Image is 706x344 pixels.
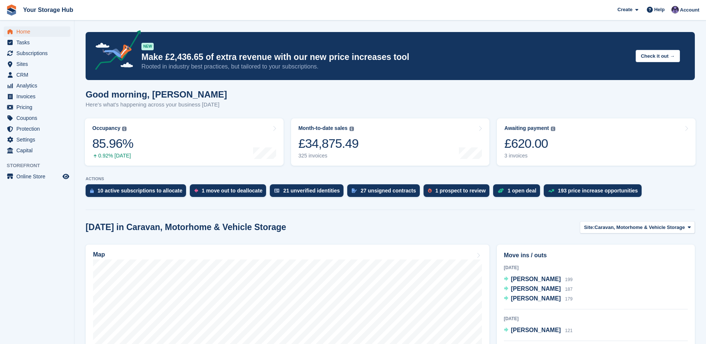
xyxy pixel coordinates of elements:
h2: Map [93,251,105,258]
a: menu [4,91,70,102]
span: Analytics [16,80,61,91]
span: [PERSON_NAME] [511,276,561,282]
a: [PERSON_NAME] 121 [504,326,573,335]
div: 0.92% [DATE] [92,153,133,159]
img: icon-info-grey-7440780725fd019a000dd9b08b2336e03edf1995a4989e88bcd33f0948082b44.svg [551,127,555,131]
div: 1 open deal [508,188,536,194]
span: Help [654,6,665,13]
span: Pricing [16,102,61,112]
p: Rooted in industry best practices, but tailored to your subscriptions. [141,63,630,71]
img: Liam Beddard [671,6,679,13]
a: [PERSON_NAME] 179 [504,294,573,304]
span: [PERSON_NAME] [511,327,561,333]
span: [PERSON_NAME] [511,286,561,292]
p: Here's what's happening across your business [DATE] [86,101,227,109]
div: 1 prospect to review [435,188,486,194]
span: Capital [16,145,61,156]
span: Invoices [16,91,61,102]
a: menu [4,59,70,69]
a: [PERSON_NAME] 199 [504,275,573,284]
span: Account [680,6,699,14]
h2: [DATE] in Caravan, Motorhome & Vehicle Storage [86,222,286,232]
a: menu [4,134,70,145]
span: Online Store [16,171,61,182]
a: menu [4,113,70,123]
a: menu [4,70,70,80]
img: contract_signature_icon-13c848040528278c33f63329250d36e43548de30e8caae1d1a13099fd9432cc5.svg [352,188,357,193]
a: Occupancy 85.96% 0.92% [DATE] [85,118,284,166]
div: £34,875.49 [298,136,359,151]
span: 199 [565,277,572,282]
a: 1 open deal [493,184,544,201]
div: £620.00 [504,136,555,151]
div: Awaiting payment [504,125,549,131]
span: Coupons [16,113,61,123]
div: [DATE] [504,264,688,271]
h2: Move ins / outs [504,251,688,260]
img: prospect-51fa495bee0391a8d652442698ab0144808aea92771e9ea1ae160a38d050c398.svg [428,188,432,193]
div: 21 unverified identities [283,188,340,194]
a: 1 move out to deallocate [190,184,270,201]
span: Storefront [7,162,74,169]
img: active_subscription_to_allocate_icon-d502201f5373d7db506a760aba3b589e785aa758c864c3986d89f69b8ff3... [90,188,94,193]
div: 325 invoices [298,153,359,159]
img: icon-info-grey-7440780725fd019a000dd9b08b2336e03edf1995a4989e88bcd33f0948082b44.svg [349,127,354,131]
div: Month-to-date sales [298,125,348,131]
h1: Good morning, [PERSON_NAME] [86,89,227,99]
a: menu [4,26,70,37]
a: menu [4,145,70,156]
a: menu [4,102,70,112]
a: Awaiting payment £620.00 3 invoices [497,118,696,166]
span: Sites [16,59,61,69]
img: move_outs_to_deallocate_icon-f764333ba52eb49d3ac5e1228854f67142a1ed5810a6f6cc68b1a99e826820c5.svg [194,188,198,193]
button: Site: Caravan, Motorhome & Vehicle Storage [580,221,695,233]
div: 85.96% [92,136,133,151]
a: 21 unverified identities [270,184,347,201]
a: 1 prospect to review [424,184,493,201]
div: 1 move out to deallocate [202,188,262,194]
div: 193 price increase opportunities [558,188,638,194]
span: Create [617,6,632,13]
img: stora-icon-8386f47178a22dfd0bd8f6a31ec36ba5ce8667c1dd55bd0f319d3a0aa187defe.svg [6,4,17,16]
div: 3 invoices [504,153,555,159]
span: Settings [16,134,61,145]
span: Home [16,26,61,37]
img: verify_identity-adf6edd0f0f0b5bbfe63781bf79b02c33cf7c696d77639b501bdc392416b5a36.svg [274,188,279,193]
span: 121 [565,328,572,333]
a: menu [4,124,70,134]
div: Occupancy [92,125,120,131]
button: Check it out → [636,50,680,62]
span: 179 [565,296,572,302]
a: menu [4,37,70,48]
span: 187 [565,287,572,292]
a: Your Storage Hub [20,4,76,16]
img: deal-1b604bf984904fb50ccaf53a9ad4b4a5d6e5aea283cecdc64d6e3604feb123c2.svg [498,188,504,193]
span: Site: [584,224,594,231]
a: [PERSON_NAME] 187 [504,284,573,294]
div: 27 unsigned contracts [361,188,416,194]
img: price-adjustments-announcement-icon-8257ccfd72463d97f412b2fc003d46551f7dbcb40ab6d574587a9cd5c0d94... [89,30,141,73]
div: NEW [141,43,154,50]
span: Subscriptions [16,48,61,58]
a: menu [4,48,70,58]
img: icon-info-grey-7440780725fd019a000dd9b08b2336e03edf1995a4989e88bcd33f0948082b44.svg [122,127,127,131]
a: 27 unsigned contracts [347,184,424,201]
a: 193 price increase opportunities [544,184,645,201]
p: ACTIONS [86,176,695,181]
div: [DATE] [504,315,688,322]
a: menu [4,171,70,182]
div: 10 active subscriptions to allocate [98,188,182,194]
span: Caravan, Motorhome & Vehicle Storage [595,224,685,231]
a: Month-to-date sales £34,875.49 325 invoices [291,118,490,166]
p: Make £2,436.65 of extra revenue with our new price increases tool [141,52,630,63]
img: price_increase_opportunities-93ffe204e8149a01c8c9dc8f82e8f89637d9d84a8eef4429ea346261dce0b2c0.svg [548,189,554,192]
a: 10 active subscriptions to allocate [86,184,190,201]
a: menu [4,80,70,91]
span: [PERSON_NAME] [511,295,561,302]
span: CRM [16,70,61,80]
span: Tasks [16,37,61,48]
span: Protection [16,124,61,134]
a: Preview store [61,172,70,181]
